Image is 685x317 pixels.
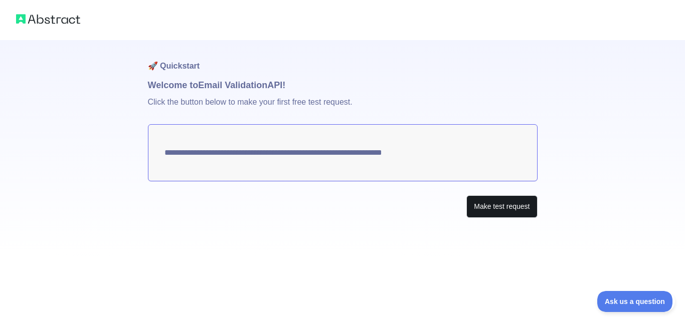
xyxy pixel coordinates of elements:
[466,195,537,218] button: Make test request
[148,92,538,124] p: Click the button below to make your first free test request.
[16,12,80,26] img: Abstract logo
[148,78,538,92] h1: Welcome to Email Validation API!
[597,291,675,312] iframe: Toggle Customer Support
[148,40,538,78] h1: 🚀 Quickstart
